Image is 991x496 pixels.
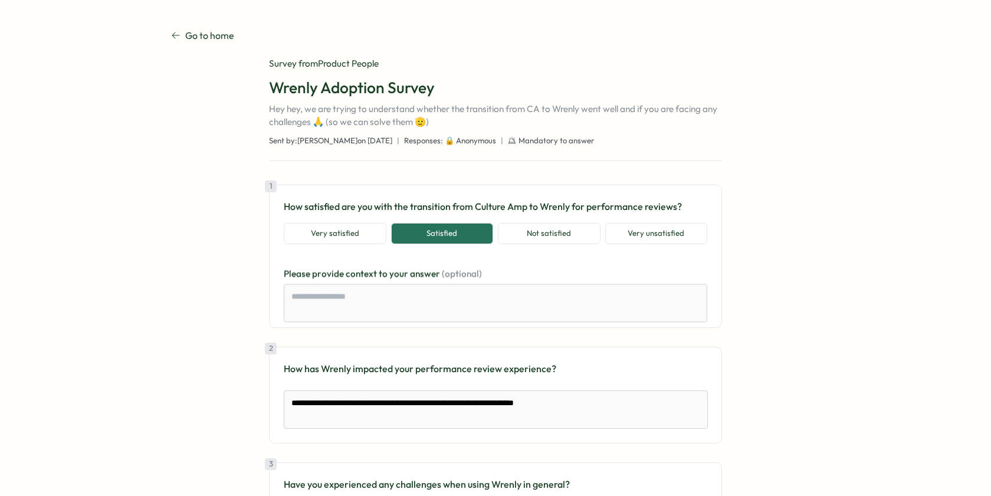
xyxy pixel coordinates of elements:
[284,362,707,376] p: How has Wrenly impacted your performance review experience?
[605,223,708,244] button: Very unsatisfied
[498,223,600,244] button: Not satisfied
[284,199,707,214] p: How satisfied are you with the transition from Culture Amp to Wrenly for performance reviews?
[269,57,722,70] div: Survey from Product People
[284,268,312,279] span: Please
[269,77,722,98] h1: Wrenly Adoption Survey
[519,136,595,146] span: Mandatory to answer
[284,477,707,492] p: Have you experienced any challenges when using Wrenly in general?
[312,268,346,279] span: provide
[284,223,386,244] button: Very satisfied
[389,268,410,279] span: your
[265,343,277,354] div: 2
[346,268,379,279] span: context
[185,28,234,43] p: Go to home
[269,103,722,129] p: Hey hey, we are trying to understand whether the transition from CA to Wrenly went well and if yo...
[404,136,496,146] span: Responses: 🔒 Anonymous
[269,136,392,146] span: Sent by: [PERSON_NAME] on [DATE]
[391,223,494,244] button: Satisfied
[265,458,277,470] div: 3
[410,268,442,279] span: answer
[379,268,389,279] span: to
[442,268,482,279] span: (optional)
[171,28,234,43] a: Go to home
[397,136,399,146] span: |
[501,136,503,146] span: |
[265,180,277,192] div: 1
